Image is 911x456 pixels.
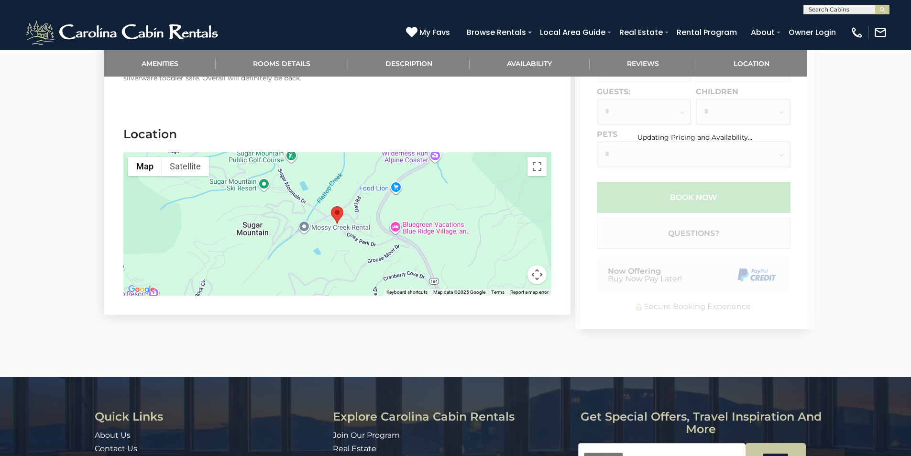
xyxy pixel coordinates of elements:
[123,126,551,143] h3: Location
[527,265,547,284] button: Map camera controls
[470,50,590,77] a: Availability
[850,26,864,39] img: phone-regular-white.png
[104,50,216,77] a: Amenities
[575,133,814,142] div: Updating Pricing and Availability...
[527,157,547,176] button: Toggle fullscreen view
[216,50,348,77] a: Rooms Details
[126,283,157,296] img: Google
[333,431,400,440] a: Join Our Program
[333,444,376,453] a: Real Estate
[162,157,209,176] button: Show satellite imagery
[615,24,668,41] a: Real Estate
[95,411,326,423] h3: Quick Links
[24,18,222,47] img: White-1-2.png
[590,50,697,77] a: Reviews
[535,24,610,41] a: Local Area Guide
[491,289,505,295] a: Terms
[784,24,841,41] a: Owner Login
[95,444,137,453] a: Contact Us
[95,431,131,440] a: About Us
[578,411,823,436] h3: Get special offers, travel inspiration and more
[746,24,779,41] a: About
[406,26,452,39] a: My Favs
[331,206,343,224] div: Sweet Dreams Are Made Of Skis
[696,50,807,77] a: Location
[348,50,470,77] a: Description
[510,289,549,295] a: Report a map error
[433,289,485,295] span: Map data ©2025 Google
[419,26,450,38] span: My Favs
[874,26,887,39] img: mail-regular-white.png
[672,24,742,41] a: Rental Program
[126,283,157,296] a: Open this area in Google Maps (opens a new window)
[386,289,428,296] button: Keyboard shortcuts
[333,411,571,423] h3: Explore Carolina Cabin Rentals
[462,24,531,41] a: Browse Rentals
[128,157,162,176] button: Show street map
